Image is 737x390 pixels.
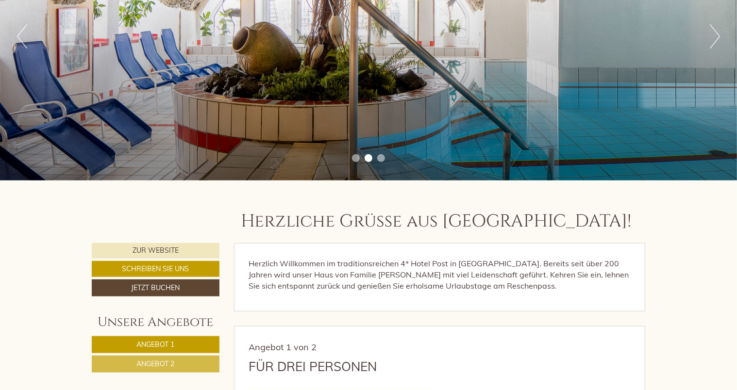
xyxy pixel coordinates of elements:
[241,212,632,231] h1: Herzliche Grüße aus [GEOGRAPHIC_DATA]!
[136,340,174,349] span: Angebot 1
[92,313,219,331] div: Unsere Angebote
[92,279,219,296] a: Jetzt buchen
[249,258,631,292] p: Herzlich Willkommen im traditionsreichen 4* Hotel Post in [GEOGRAPHIC_DATA]. Bereits seit über 20...
[92,261,219,277] a: Schreiben Sie uns
[136,359,174,368] span: Angebot 2
[249,341,317,353] span: Angebot 1 von 2
[710,24,720,49] button: Next
[92,243,219,259] a: Zur Website
[249,357,377,375] div: für drei Personen
[17,24,27,49] button: Previous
